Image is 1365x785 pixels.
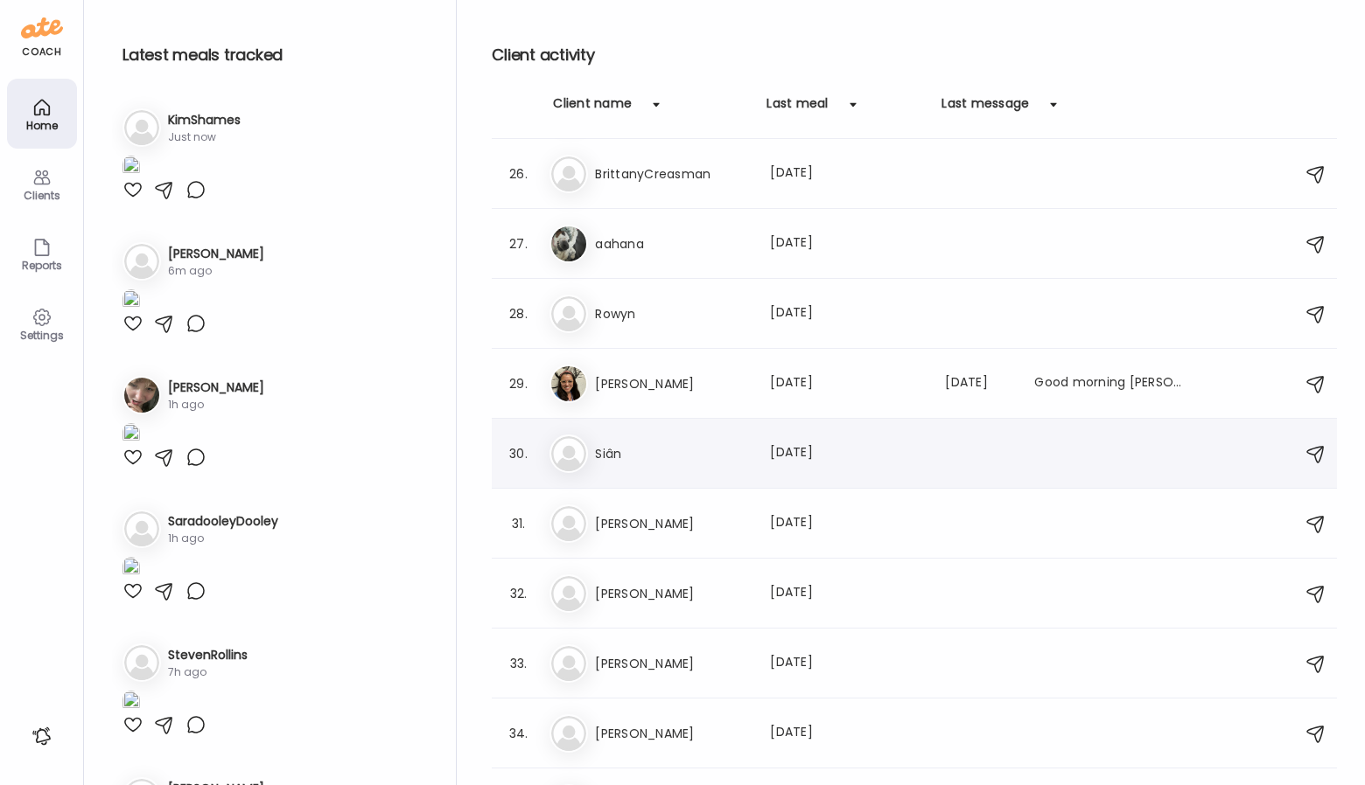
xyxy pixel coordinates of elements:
[595,513,749,534] h3: [PERSON_NAME]
[595,303,749,324] h3: Rowyn
[168,397,264,413] div: 1h ago
[1034,373,1188,394] div: Good morning [PERSON_NAME]. I just wondering if you receive my food. I try to put it everything.
[168,646,248,664] h3: StevenRollins
[551,156,586,191] img: bg-avatar-default.svg
[941,94,1029,122] div: Last message
[507,163,528,184] div: 26.
[124,110,159,145] img: bg-avatar-default.svg
[122,156,140,179] img: images%2FtVvR8qw0WGQXzhI19RVnSNdNYhJ3%2F80WnKEg54etQeIXvKnOF%2FmxN9uvu5IJw1Lse99jvJ_1080
[168,129,241,145] div: Just now
[595,233,749,254] h3: aahana
[10,330,73,341] div: Settings
[168,664,248,680] div: 7h ago
[551,366,586,401] img: avatars%2FsCoOxfe5LKSztrh2iwVaRnI5kXA3
[770,443,924,464] div: [DATE]
[168,531,278,546] div: 1h ago
[770,513,924,534] div: [DATE]
[122,423,140,447] img: images%2FE8qzEuFo72hcI06PzcZ7epmPPzi1%2FublRC0gPeIszlKe5rno8%2FkTXo6jVpoEGt4ULjinoP_1080
[770,653,924,674] div: [DATE]
[124,645,159,680] img: bg-avatar-default.svg
[122,557,140,580] img: images%2FAecNj4EkSmYIDEbH7mcU6unuQaQ2%2FTZjt8QdXXmRqTwRaXwjt%2FaPPHYxBTjmzIIfkioICv_1080
[595,723,749,744] h3: [PERSON_NAME]
[124,511,159,546] img: bg-avatar-default.svg
[507,653,528,674] div: 33.
[551,716,586,751] img: bg-avatar-default.svg
[10,260,73,271] div: Reports
[551,646,586,681] img: bg-avatar-default.svg
[168,245,264,263] h3: [PERSON_NAME]
[168,111,241,129] h3: KimShames
[122,42,428,68] h2: Latest meals tracked
[595,653,749,674] h3: [PERSON_NAME]
[168,379,264,397] h3: [PERSON_NAME]
[595,373,749,394] h3: [PERSON_NAME]
[595,443,749,464] h3: Siân
[770,303,924,324] div: [DATE]
[168,263,264,279] div: 6m ago
[551,506,586,541] img: bg-avatar-default.svg
[507,723,528,744] div: 34.
[553,94,632,122] div: Client name
[507,583,528,604] div: 32.
[770,723,924,744] div: [DATE]
[766,94,828,122] div: Last meal
[551,226,586,261] img: avatars%2F38aO6Owoi3OlQMQwxrh6Itp12V92
[122,289,140,313] img: images%2F3tGSY3dx8GUoKIuQhikLuRCPSN33%2FGPS9d6L7uny5n1VoiGwz%2FV5KL5flQDyFC6pAsbWqA_1080
[124,378,159,413] img: avatars%2FE8qzEuFo72hcI06PzcZ7epmPPzi1
[551,436,586,471] img: bg-avatar-default.svg
[507,513,528,534] div: 31.
[945,373,1013,394] div: [DATE]
[168,512,278,531] h3: SaradooleyDooley
[770,233,924,254] div: [DATE]
[492,42,1337,68] h2: Client activity
[507,303,528,324] div: 28.
[122,691,140,714] img: images%2FJmC2saINUtRpa0eLTJBIZGNZL573%2FNzLq9gV5Se78G9grd0q1%2FDmnbOyFBvqNEP0VrIweG_1080
[22,45,61,59] div: coach
[595,163,749,184] h3: BrittanyCreasman
[770,583,924,604] div: [DATE]
[551,576,586,611] img: bg-avatar-default.svg
[770,163,924,184] div: [DATE]
[124,244,159,279] img: bg-avatar-default.svg
[10,190,73,201] div: Clients
[507,443,528,464] div: 30.
[551,296,586,331] img: bg-avatar-default.svg
[10,120,73,131] div: Home
[507,233,528,254] div: 27.
[21,14,63,42] img: ate
[507,373,528,394] div: 29.
[770,373,924,394] div: [DATE]
[595,583,749,604] h3: [PERSON_NAME]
